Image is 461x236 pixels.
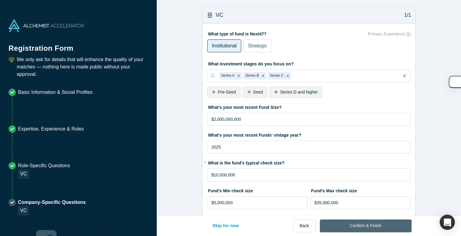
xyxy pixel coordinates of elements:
[368,31,405,37] p: Primary Experience
[18,199,86,206] p: Company-Specific Questions
[320,219,412,232] button: Confirm & Finish
[18,162,70,169] p: Role-Specific Questions
[207,186,307,194] label: Fund’s Min check size
[206,219,245,232] button: Skip for now
[216,11,223,19] h3: VC
[284,72,291,79] div: Remove Series C
[260,72,266,79] div: Remove Series B
[401,12,411,19] p: 1/1
[207,113,410,126] input: $
[18,206,29,216] div: VC
[243,87,268,98] div: Seed
[207,87,240,98] div: Pre-Seed
[293,219,315,232] button: Back
[310,196,410,209] input: $
[219,72,235,79] div: Series A
[18,89,93,96] p: Basic Information & Social Profiles
[207,141,410,153] input: YYYY
[207,168,410,181] input: $
[207,29,410,37] label: What type of fund is Next47?
[212,43,237,48] span: Institutional
[268,72,284,79] div: Series C
[207,130,410,138] label: What's your most recent Funds' vintage year?
[270,87,322,98] div: Series D and higher
[18,169,29,179] div: VC
[310,186,410,194] label: Fund’s Max check size
[218,90,236,94] span: Pre-Seed
[253,90,263,94] span: Seed
[280,90,318,94] span: Series D and higher
[207,213,410,222] label: How many investments does the fund make in a year?
[9,19,84,32] img: Alchemist Accelerator Logo
[207,158,410,166] label: What is the fund's typical check size?
[17,56,148,78] p: We only ask for details that will enhance the quality of your matches — nothing here is made publ...
[9,36,148,54] h1: Registration Form
[235,72,242,79] div: Remove Series A
[248,43,267,48] span: Strategic
[207,196,307,209] input: $
[207,102,410,111] label: What's your most recent Fund Size?
[18,125,84,133] p: Expertise, Experience & Roles
[207,59,410,67] label: What investment stages do you focus on?
[243,72,260,79] div: Series B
